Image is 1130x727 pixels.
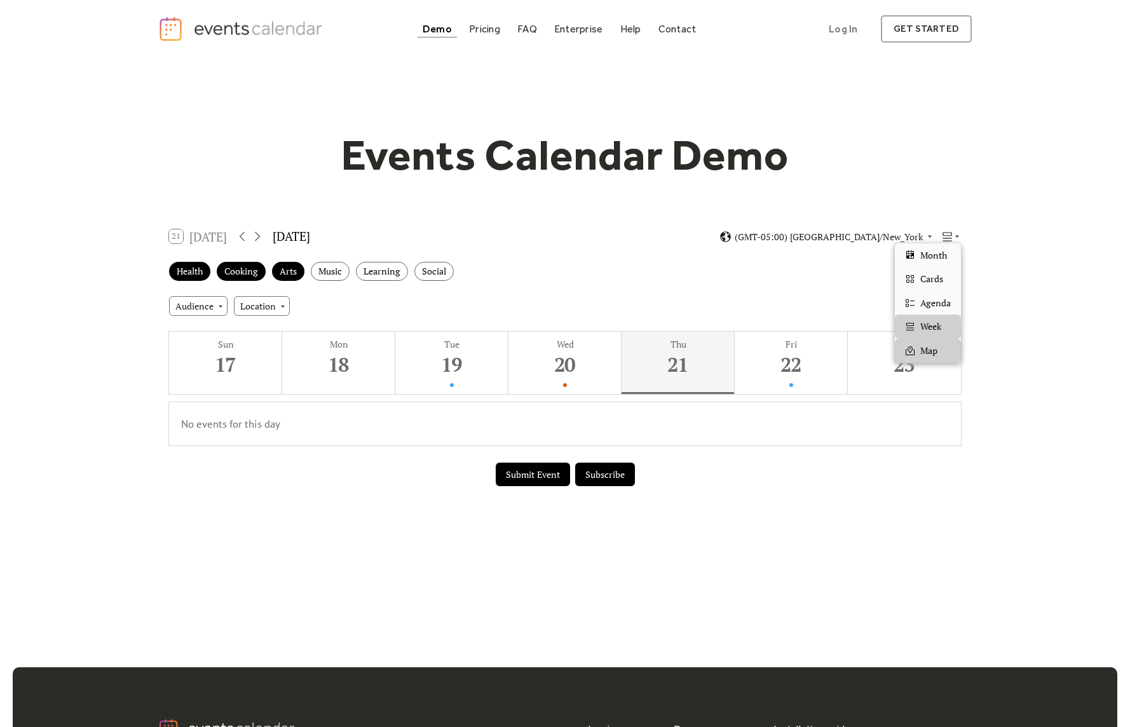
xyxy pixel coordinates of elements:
[620,25,641,32] div: Help
[512,20,542,37] a: FAQ
[158,16,326,42] a: home
[554,25,602,32] div: Enterprise
[464,20,505,37] a: Pricing
[920,296,951,310] span: Agenda
[881,15,972,43] a: get started
[816,15,870,43] a: Log In
[920,272,943,286] span: Cards
[549,20,608,37] a: Enterprise
[469,25,500,32] div: Pricing
[920,248,947,262] span: Month
[653,20,702,37] a: Contact
[920,320,941,334] span: Week
[423,25,452,32] div: Demo
[920,344,937,358] span: Map
[418,20,457,37] a: Demo
[658,25,697,32] div: Contact
[517,25,537,32] div: FAQ
[615,20,646,37] a: Help
[321,129,809,181] h1: Events Calendar Demo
